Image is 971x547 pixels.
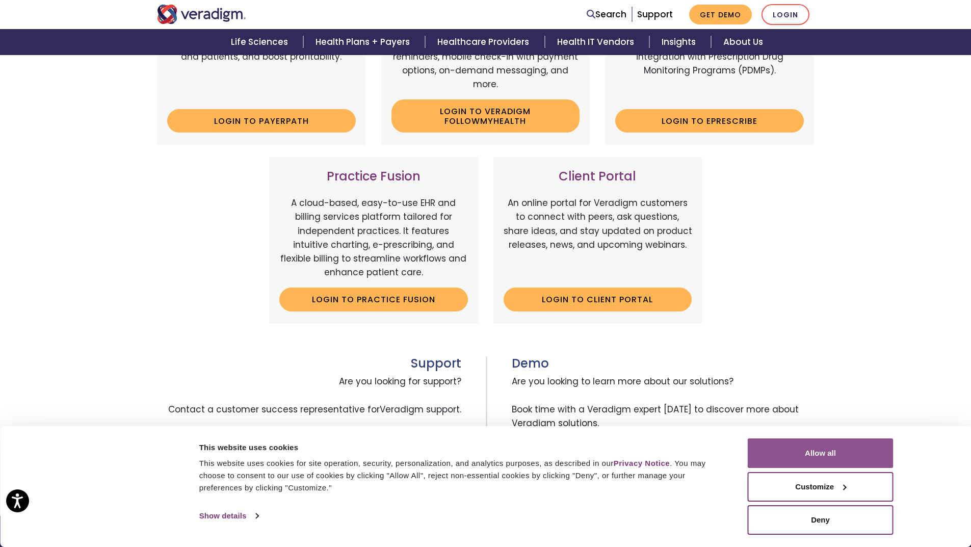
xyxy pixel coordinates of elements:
a: Healthcare Providers [425,29,544,55]
h3: Demo [512,356,815,371]
a: Health IT Vendors [545,29,649,55]
span: Are you looking for support? Contact a customer success representative for [157,371,461,421]
p: A cloud-based, easy-to-use EHR and billing services platform tailored for independent practices. ... [279,196,468,279]
img: Veradigm logo [157,5,246,24]
button: Deny [748,505,894,535]
div: This website uses cookies [199,441,725,454]
div: This website uses cookies for site operation, security, personalization, and analytics purposes, ... [199,457,725,494]
h3: Support [157,356,461,371]
a: Support [637,8,673,20]
a: Login to Veradigm FollowMyHealth [391,99,580,133]
a: Life Sciences [219,29,303,55]
h3: Practice Fusion [279,169,468,184]
a: Login to Payerpath [167,109,356,133]
a: Login to Client Portal [504,288,692,311]
a: Login [762,4,809,25]
a: Login to ePrescribe [615,109,804,133]
a: Health Plans + Payers [303,29,425,55]
span: Veradigm support. [380,403,461,415]
a: Insights [649,29,711,55]
a: About Us [711,29,775,55]
a: Login to Practice Fusion [279,288,468,311]
h3: Client Portal [504,169,692,184]
span: Are you looking to learn more about our solutions? Book time with a Veradigm expert [DATE] to dis... [512,371,815,434]
button: Customize [748,472,894,502]
a: Search [587,8,626,21]
a: Privacy Notice [614,459,670,467]
button: Allow all [748,438,894,468]
a: Get Demo [689,5,752,24]
a: Show details [199,508,258,524]
p: An online portal for Veradigm customers to connect with peers, ask questions, share ideas, and st... [504,196,692,279]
